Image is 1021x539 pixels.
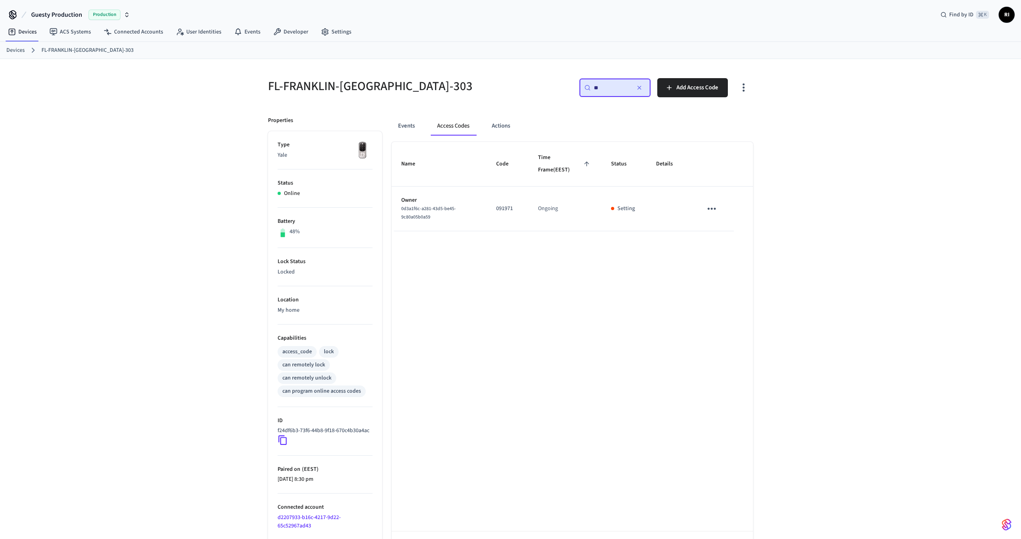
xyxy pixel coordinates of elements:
[392,142,753,231] table: sticky table
[282,374,331,382] div: can remotely unlock
[2,25,43,39] a: Devices
[278,417,373,425] p: ID
[6,46,25,55] a: Devices
[392,116,421,136] button: Events
[392,116,753,136] div: ant example
[278,141,373,149] p: Type
[41,46,134,55] a: FL-FRANKLIN-[GEOGRAPHIC_DATA]-303
[401,158,426,170] span: Name
[278,151,373,159] p: Yale
[617,205,635,213] p: Setting
[170,25,228,39] a: User Identities
[528,187,601,231] td: Ongoing
[278,503,373,511] p: Connected account
[278,475,373,484] p: [DATE] 8:30 pm
[278,334,373,342] p: Capabilities
[934,8,995,22] div: Find by ID⌘ K
[1002,518,1011,531] img: SeamLogoGradient.69752ec5.svg
[267,25,315,39] a: Developer
[353,141,373,161] img: Yale Assure Touchscreen Wifi Smart Lock, Satin Nickel, Front
[290,228,300,236] p: 48%
[43,25,97,39] a: ACS Systems
[278,296,373,304] p: Location
[278,427,369,435] p: f24df6b3-73f6-44b8-9f18-670c4b30a4ac
[89,10,120,20] span: Production
[485,116,516,136] button: Actions
[676,83,718,93] span: Add Access Code
[282,348,312,356] div: access_code
[300,465,319,473] span: ( EEST )
[538,151,592,177] span: Time Frame(EEST)
[999,8,1014,22] span: RI
[278,179,373,187] p: Status
[315,25,358,39] a: Settings
[282,361,325,369] div: can remotely lock
[268,78,506,94] h5: FL-FRANKLIN-[GEOGRAPHIC_DATA]-303
[268,116,293,125] p: Properties
[278,258,373,266] p: Lock Status
[31,10,82,20] span: Guesty Production
[97,25,170,39] a: Connected Accounts
[278,306,373,315] p: My home
[278,268,373,276] p: Locked
[496,158,519,170] span: Code
[976,11,989,19] span: ⌘ K
[401,196,477,205] p: Owner
[324,348,334,356] div: lock
[228,25,267,39] a: Events
[496,205,519,213] p: 091971
[282,387,361,395] div: can program online access codes
[999,7,1015,23] button: RI
[657,78,728,97] button: Add Access Code
[278,513,341,530] a: d2207933-b16c-4217-9d22-65c52967ad43
[431,116,476,136] button: Access Codes
[284,189,300,198] p: Online
[611,158,637,170] span: Status
[401,205,456,220] span: 0d3a1f6c-a281-43d5-be45-9c80a05b0a59
[656,158,683,170] span: Details
[278,465,373,474] p: Paired on
[949,11,974,19] span: Find by ID
[278,217,373,226] p: Battery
